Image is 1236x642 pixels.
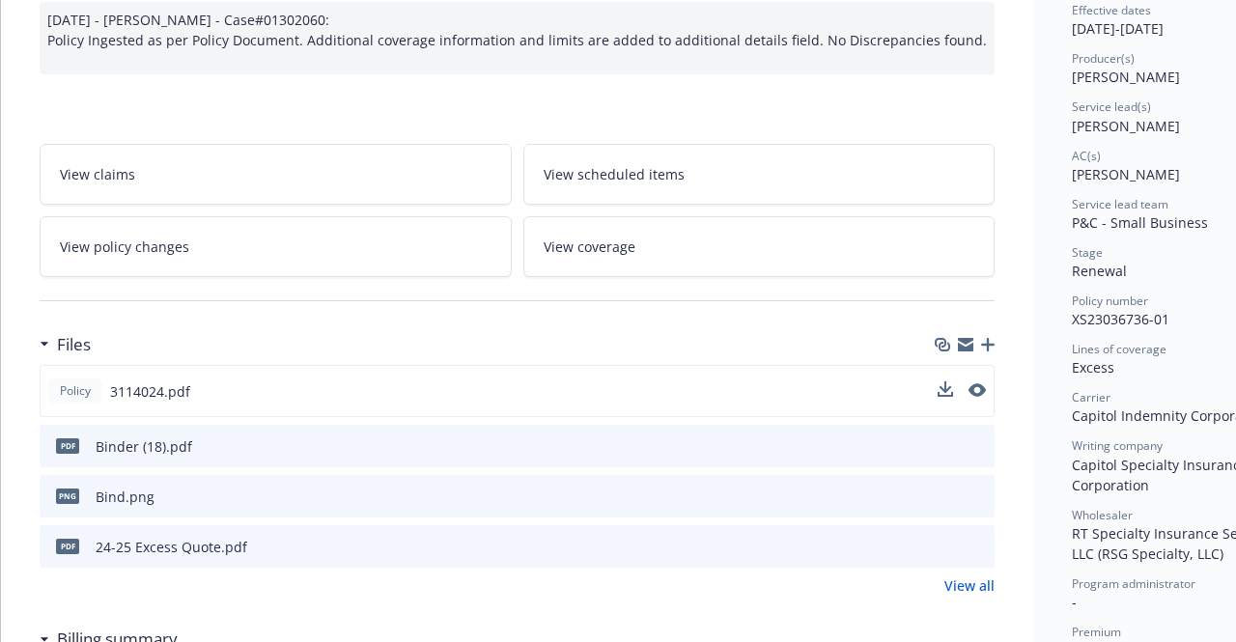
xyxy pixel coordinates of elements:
span: Lines of coverage [1072,341,1166,357]
span: pdf [56,539,79,553]
button: preview file [969,487,987,507]
span: - [1072,593,1077,611]
a: View all [944,575,995,596]
span: Producer(s) [1072,50,1135,67]
span: P&C - Small Business [1072,213,1208,232]
span: View policy changes [60,237,189,257]
button: download file [938,381,953,397]
div: [DATE] - [PERSON_NAME] - Case#01302060: Policy Ingested as per Policy Document. Additional covera... [40,2,995,74]
div: Files [40,332,91,357]
span: pdf [56,438,79,453]
button: preview file [969,383,986,397]
button: preview file [969,537,987,557]
button: preview file [969,436,987,457]
span: png [56,488,79,503]
span: 3114024.pdf [110,381,190,402]
span: Policy number [1072,293,1148,309]
span: Service lead team [1072,196,1168,212]
span: Effective dates [1072,2,1151,18]
span: [PERSON_NAME] [1072,68,1180,86]
span: Renewal [1072,262,1127,280]
button: preview file [969,381,986,402]
span: [PERSON_NAME] [1072,165,1180,183]
span: View coverage [544,237,635,257]
span: XS23036736-01 [1072,310,1169,328]
button: download file [939,487,954,507]
a: View coverage [523,216,996,277]
span: View scheduled items [544,164,685,184]
a: View scheduled items [523,144,996,205]
a: View policy changes [40,216,512,277]
h3: Files [57,332,91,357]
div: Bind.png [96,487,154,507]
div: Binder (18).pdf [96,436,192,457]
span: Service lead(s) [1072,98,1151,115]
span: Program administrator [1072,575,1195,592]
span: Carrier [1072,389,1110,405]
span: Premium [1072,624,1121,640]
span: AC(s) [1072,148,1101,164]
span: Writing company [1072,437,1163,454]
button: download file [939,537,954,557]
span: [PERSON_NAME] [1072,117,1180,135]
button: download file [938,381,953,402]
span: Wholesaler [1072,507,1133,523]
span: Stage [1072,244,1103,261]
span: Policy [56,382,95,400]
a: View claims [40,144,512,205]
span: View claims [60,164,135,184]
div: 24-25 Excess Quote.pdf [96,537,247,557]
button: download file [939,436,954,457]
